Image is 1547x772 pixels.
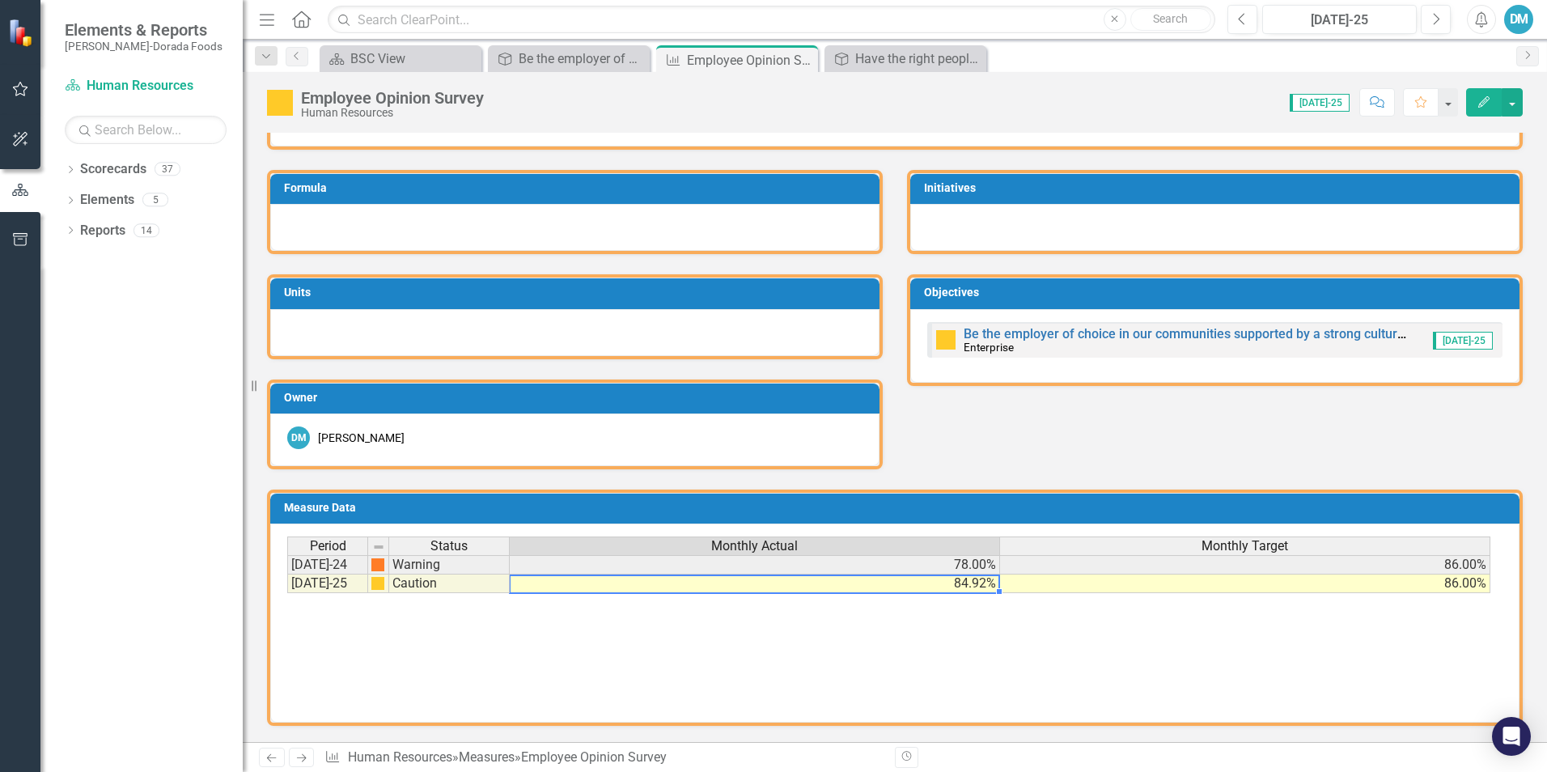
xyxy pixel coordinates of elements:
[510,575,1000,593] td: 84.92%
[287,575,368,593] td: [DATE]-25
[1130,8,1211,31] button: Search
[924,182,1511,194] h3: Initiatives
[389,555,510,575] td: Warning
[80,160,146,179] a: Scorecards
[348,749,452,765] a: Human Resources
[964,341,1014,354] small: Enterprise
[65,40,223,53] small: [PERSON_NAME]-Dorada Foods
[1262,5,1417,34] button: [DATE]-25
[318,430,405,446] div: [PERSON_NAME]
[389,575,510,593] td: Caution
[521,749,667,765] div: Employee Opinion Survey
[287,555,368,575] td: [DATE]-24
[350,49,477,69] div: BSC View
[328,6,1215,34] input: Search ClearPoint...
[1000,555,1490,575] td: 86.00%
[65,20,223,40] span: Elements & Reports
[155,163,180,176] div: 37
[1153,12,1188,25] span: Search
[284,392,871,404] h3: Owner
[1268,11,1411,30] div: [DATE]-25
[134,223,159,237] div: 14
[924,286,1511,299] h3: Objectives
[65,116,227,144] input: Search Below...
[519,49,646,69] div: Be the employer of choice in our communities supported by a strong culture which emphasizes integ...
[8,19,36,47] img: ClearPoint Strategy
[301,89,484,107] div: Employee Opinion Survey
[1202,539,1288,554] span: Monthly Target
[284,286,871,299] h3: Units
[142,193,168,207] div: 5
[430,539,468,554] span: Status
[324,749,883,767] div: » »
[1492,717,1531,756] div: Open Intercom Messenger
[1433,332,1493,350] span: [DATE]-25
[284,502,1511,514] h3: Measure Data
[80,191,134,210] a: Elements
[371,558,384,571] img: fScmebvnAAAAH0lEQVRoge3BgQAAAADDoPlTX+EAVQEAAAAAAAAA8BohbAABVJpSrwAAAABJRU5ErkJggg==
[1290,94,1350,112] span: [DATE]-25
[371,577,384,590] img: yigdQp4JAAAAH0lEQVRoge3BgQAAAADDoPlTX+EAVQEAAAAAAAAA8BohbAABVJpSrwAAAABJRU5ErkJggg==
[284,182,871,194] h3: Formula
[855,49,982,69] div: Have the right people, with the right skills, in all positions through effective hiring, onboardi...
[829,49,982,69] a: Have the right people, with the right skills, in all positions through effective hiring, onboardi...
[372,541,385,554] img: 8DAGhfEEPCf229AAAAAElFTkSuQmCC
[687,50,814,70] div: Employee Opinion Survey
[65,77,227,95] a: Human Resources
[492,49,646,69] a: Be the employer of choice in our communities supported by a strong culture which emphasizes integ...
[287,426,310,449] div: DM
[301,107,484,119] div: Human Resources
[510,555,1000,575] td: 78.00%
[324,49,477,69] a: BSC View
[1504,5,1533,34] button: DM
[459,749,515,765] a: Measures
[267,90,293,116] img: Caution
[936,330,956,350] img: Caution
[310,539,346,554] span: Period
[711,539,798,554] span: Monthly Actual
[80,222,125,240] a: Reports
[1000,575,1490,593] td: 86.00%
